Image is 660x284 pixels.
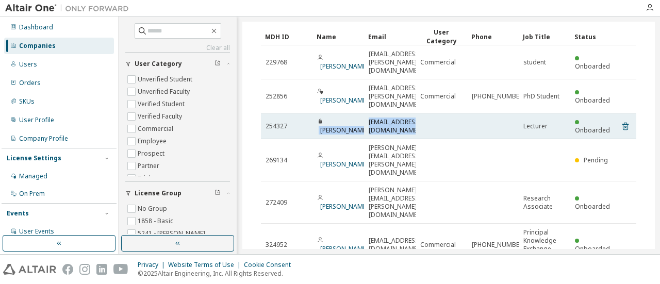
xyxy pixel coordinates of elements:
div: MDH ID [265,28,308,45]
span: 254327 [266,122,287,130]
div: On Prem [19,190,45,198]
div: User Profile [19,116,54,124]
span: [EMAIL_ADDRESS][DOMAIN_NAME] [369,237,421,253]
label: Unverified Faculty [138,86,192,98]
span: Onboarded [575,202,610,211]
span: 272409 [266,198,287,207]
span: [EMAIL_ADDRESS][DOMAIN_NAME] [369,118,421,135]
img: altair_logo.svg [3,264,56,275]
span: Onboarded [575,244,610,253]
div: Phone [471,28,515,45]
p: © 2025 Altair Engineering, Inc. All Rights Reserved. [138,269,297,278]
div: SKUs [19,97,35,106]
img: Altair One [5,3,134,13]
span: student [523,58,546,66]
span: Commercial [420,92,456,101]
label: 1858 - Basic [138,215,175,227]
a: [PERSON_NAME] [320,160,368,169]
a: [PERSON_NAME] [320,202,368,211]
div: Email [368,28,411,45]
label: Verified Faculty [138,110,184,123]
a: [PERSON_NAME] [320,62,368,71]
span: [PHONE_NUMBER] [472,241,525,249]
label: Unverified Student [138,73,194,86]
span: Onboarded [575,62,610,71]
span: [PERSON_NAME][EMAIL_ADDRESS][PERSON_NAME][DOMAIN_NAME] [369,186,421,219]
div: Orders [19,79,41,87]
span: User Category [135,60,182,68]
div: Privacy [138,261,168,269]
span: Commercial [420,58,456,66]
span: Commercial [420,241,456,249]
label: Partner [138,160,161,172]
a: [PERSON_NAME] [320,244,368,253]
span: Clear filter [214,189,221,197]
span: [PERSON_NAME][EMAIL_ADDRESS][PERSON_NAME][DOMAIN_NAME] [369,144,421,177]
div: Users [19,60,37,69]
div: Website Terms of Use [168,261,244,269]
span: [EMAIL_ADDRESS][PERSON_NAME][DOMAIN_NAME] [369,84,421,109]
span: Pending [584,156,608,164]
span: Research Associate [523,194,566,211]
span: License Group [135,189,181,197]
span: Onboarded [575,126,610,135]
label: Commercial [138,123,175,135]
label: Prospect [138,147,167,160]
div: Company Profile [19,135,68,143]
div: Managed [19,172,47,180]
button: License Group [125,182,230,205]
span: Clear filter [214,60,221,68]
div: User Events [19,227,54,236]
button: User Category [125,53,230,75]
label: Trial [138,172,153,185]
span: 229768 [266,58,287,66]
a: Clear all [125,44,230,52]
span: Lecturer [523,122,548,130]
span: [PHONE_NUMBER] [472,92,525,101]
div: Cookie Consent [244,261,297,269]
a: [PERSON_NAME] [320,126,368,135]
span: Onboarded [575,96,610,105]
div: Companies [19,42,56,50]
img: facebook.svg [62,264,73,275]
div: Job Title [523,28,566,45]
div: User Category [420,28,463,45]
span: 252856 [266,92,287,101]
img: linkedin.svg [96,264,107,275]
div: Status [574,28,618,45]
label: Verified Student [138,98,187,110]
span: 324952 [266,241,287,249]
div: Events [7,209,29,218]
span: [EMAIL_ADDRESS][PERSON_NAME][DOMAIN_NAME] [369,50,421,75]
label: 5241 - [PERSON_NAME] [138,227,207,240]
div: Dashboard [19,23,53,31]
span: PhD Student [523,92,559,101]
label: Employee [138,135,169,147]
img: instagram.svg [79,264,90,275]
label: No Group [138,203,169,215]
div: Name [317,28,360,45]
a: [PERSON_NAME] [320,96,368,105]
span: 269134 [266,156,287,164]
img: youtube.svg [113,264,128,275]
span: Principal Knowledge Exchange Fellow [523,228,566,261]
div: License Settings [7,154,61,162]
